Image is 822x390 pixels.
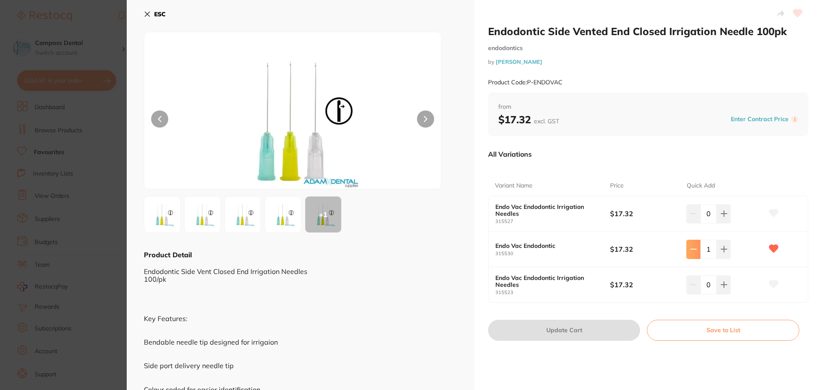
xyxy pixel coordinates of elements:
label: i [791,116,798,123]
p: Variant Name [495,182,533,190]
img: MC5qcGc [227,199,258,230]
small: 315523 [495,290,610,295]
a: [PERSON_NAME] [496,58,542,65]
button: +1 [305,196,342,233]
img: My5qcGc [204,54,382,189]
button: Enter Contract Price [728,115,791,123]
b: Endo Vac Endodontic Irrigation Needles [495,203,599,217]
p: All Variations [488,150,532,158]
button: Save to List [647,320,799,340]
small: 315530 [495,251,610,256]
b: Endo Vac Endodontic [495,242,599,249]
button: Update Cart [488,320,640,340]
b: $17.32 [610,209,679,218]
span: excl. GST [534,117,559,125]
img: My5qcGc [147,199,178,230]
img: Ny5qcGc [187,199,218,230]
small: 315527 [495,219,610,224]
small: by [488,59,808,65]
small: Product Code: P-ENDOVAC [488,79,563,86]
b: Endo Vac Endodontic Irrigation Needles [495,274,599,288]
b: $17.32 [610,280,679,289]
div: + 1 [305,196,341,232]
button: ESC [144,7,166,21]
img: Ny5qcGc [268,199,298,230]
p: Quick Add [687,182,715,190]
b: Product Detail [144,250,192,259]
small: endodontics [488,45,808,52]
p: Price [610,182,624,190]
b: $17.32 [498,113,559,126]
b: ESC [154,10,166,18]
h2: Endodontic Side Vented End Closed Irrigation Needle 100pk [488,25,808,38]
b: $17.32 [610,244,679,254]
span: from [498,103,798,111]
